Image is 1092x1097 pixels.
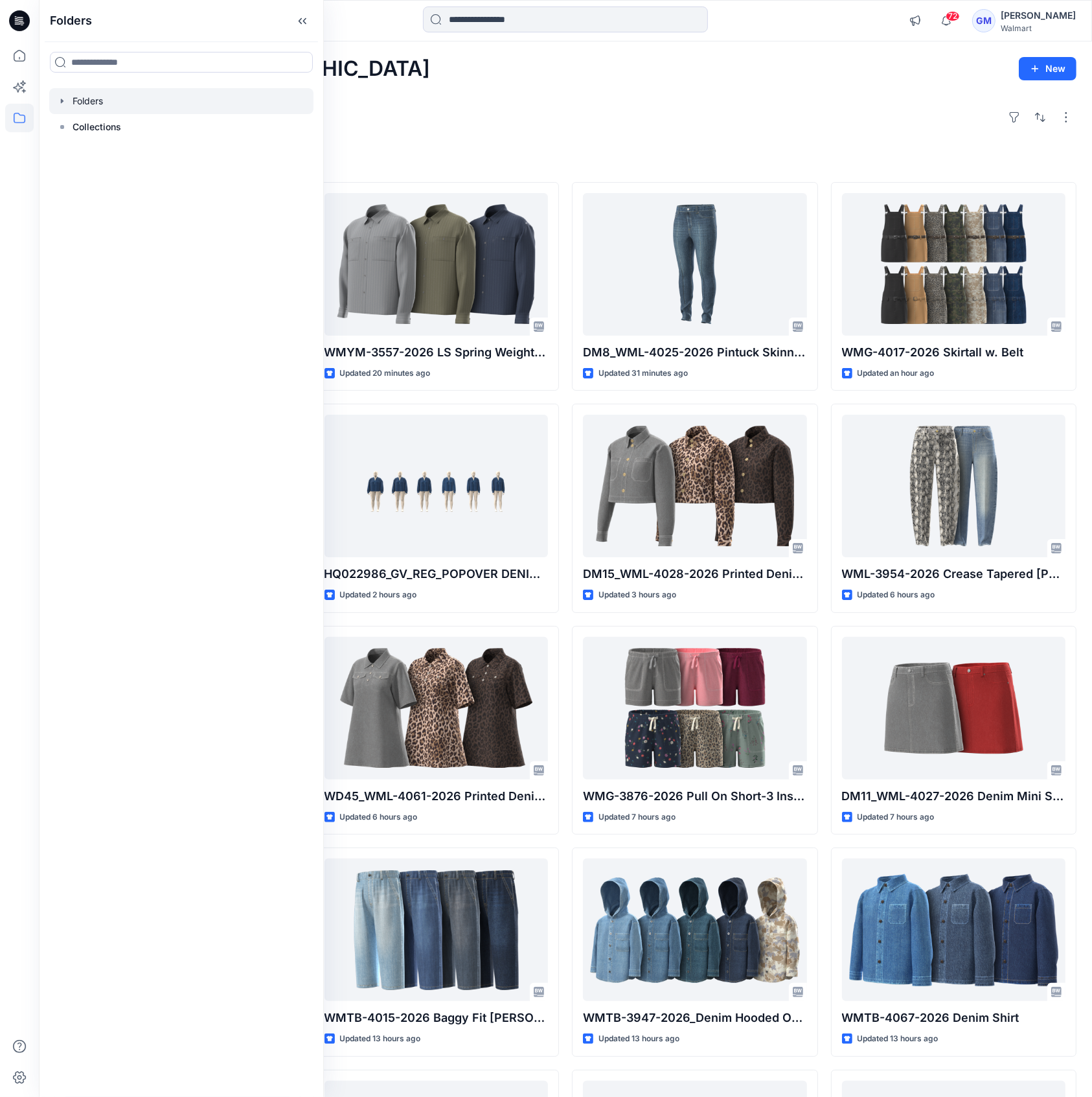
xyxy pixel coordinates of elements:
[583,1009,807,1027] p: WMTB-3947-2026_Denim Hooded Overshirt
[324,193,549,336] a: WMYM-3557-2026 LS Spring Weight Shirt
[842,343,1066,362] p: WMG-4017-2026 Skirtall w. Belt
[324,1009,549,1027] p: WMTB-4015-2026 Baggy Fit [PERSON_NAME]-Opt 1A
[1001,23,1076,33] div: Walmart
[583,193,807,336] a: DM8_WML-4025-2026 Pintuck Skinny Jeans
[324,565,549,583] p: HQ022986_GV_REG_POPOVER DENIM BLOUSE
[1019,57,1076,80] button: New
[842,565,1066,583] p: WML-3954-2026 Crease Tapered [PERSON_NAME]
[583,787,807,805] p: WMG-3876-2026 Pull On Short-3 Inseam
[324,859,549,1001] a: WMTB-4015-2026 Baggy Fit Jean-Opt 1A
[842,637,1066,779] a: DM11_WML-4027-2026 Denim Mini Skirt
[858,367,935,380] p: Updated an hour ago
[842,859,1066,1001] a: WMTB-4067-2026 Denim Shirt
[583,565,807,583] p: DM15_WML-4028-2026 Printed Denim Jacket
[842,415,1066,557] a: WML-3954-2026 Crease Tapered Jean
[340,588,417,602] p: Updated 2 hours ago
[972,9,995,32] div: GM
[583,859,807,1001] a: WMTB-3947-2026_Denim Hooded Overshirt
[858,588,935,602] p: Updated 6 hours ago
[598,367,688,380] p: Updated 31 minutes ago
[598,588,676,602] p: Updated 3 hours ago
[858,1032,938,1046] p: Updated 13 hours ago
[1001,8,1076,23] div: [PERSON_NAME]
[54,154,1076,169] h4: Styles
[946,11,960,21] span: 72
[598,1032,679,1046] p: Updated 13 hours ago
[583,343,807,362] p: DM8_WML-4025-2026 Pintuck Skinny Jeans
[598,811,676,824] p: Updated 7 hours ago
[842,1009,1066,1027] p: WMTB-4067-2026 Denim Shirt
[324,343,549,362] p: WMYM-3557-2026 LS Spring Weight Shirt
[324,415,549,557] a: HQ022986_GV_REG_POPOVER DENIM BLOUSE
[842,193,1066,336] a: WMG-4017-2026 Skirtall w. Belt
[324,787,549,805] p: WD45_WML-4061-2026 Printed Denim Mini Shirt Dress
[340,811,418,824] p: Updated 6 hours ago
[340,1032,421,1046] p: Updated 13 hours ago
[858,811,935,824] p: Updated 7 hours ago
[73,119,121,135] p: Collections
[583,415,807,557] a: DM15_WML-4028-2026 Printed Denim Jacket
[583,637,807,779] a: WMG-3876-2026 Pull On Short-3 Inseam
[324,637,549,779] a: WD45_WML-4061-2026 Printed Denim Mini Shirt Dress
[842,787,1066,805] p: DM11_WML-4027-2026 Denim Mini Skirt
[340,367,431,380] p: Updated 20 minutes ago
